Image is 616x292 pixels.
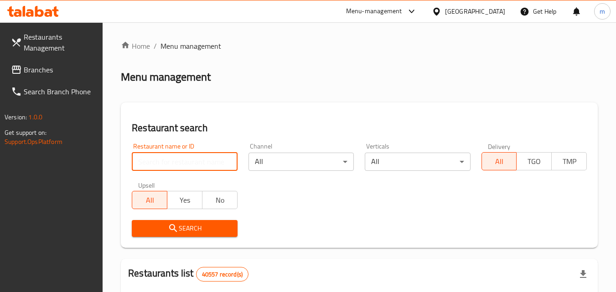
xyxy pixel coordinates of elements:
[5,136,62,148] a: Support.OpsPlatform
[132,121,587,135] h2: Restaurant search
[572,263,594,285] div: Export file
[128,266,248,282] h2: Restaurants list
[132,220,237,237] button: Search
[5,111,27,123] span: Version:
[24,64,96,75] span: Branches
[481,152,517,170] button: All
[132,153,237,171] input: Search for restaurant name or ID..
[196,267,248,282] div: Total records count
[486,155,513,168] span: All
[138,182,155,188] label: Upsell
[600,6,605,16] span: m
[445,6,505,16] div: [GEOGRAPHIC_DATA]
[516,152,552,170] button: TGO
[197,270,248,279] span: 40557 record(s)
[206,194,234,207] span: No
[202,191,238,209] button: No
[5,127,47,138] span: Get support on:
[160,41,221,51] span: Menu management
[28,111,42,123] span: 1.0.0
[346,6,402,17] div: Menu-management
[24,86,96,97] span: Search Branch Phone
[136,194,164,207] span: All
[365,153,470,171] div: All
[4,81,103,102] a: Search Branch Phone
[555,155,583,168] span: TMP
[121,41,150,51] a: Home
[248,153,354,171] div: All
[139,223,230,234] span: Search
[4,26,103,59] a: Restaurants Management
[520,155,548,168] span: TGO
[551,152,587,170] button: TMP
[121,41,598,51] nav: breadcrumb
[488,143,511,149] label: Delivery
[171,194,199,207] span: Yes
[132,191,167,209] button: All
[4,59,103,81] a: Branches
[121,70,211,84] h2: Menu management
[24,31,96,53] span: Restaurants Management
[167,191,202,209] button: Yes
[154,41,157,51] li: /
